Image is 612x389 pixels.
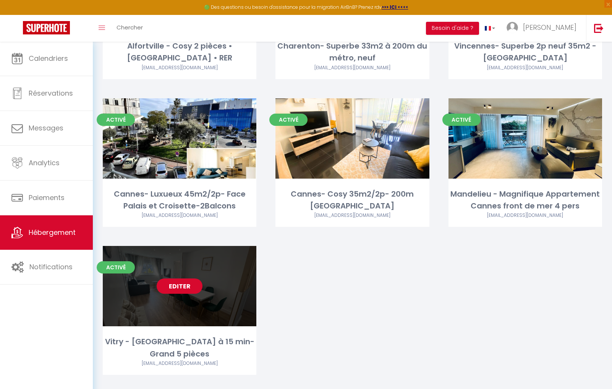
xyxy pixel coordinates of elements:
[523,23,576,32] span: [PERSON_NAME]
[501,15,586,42] a: ... [PERSON_NAME]
[426,22,479,35] button: Besoin d'aide ?
[275,40,429,64] div: Charenton- Superbe 33m2 à 200m du métro, neuf
[275,188,429,212] div: Cannes- Cosy 35m2/2p- 200m [GEOGRAPHIC_DATA]
[97,261,135,273] span: Activé
[275,212,429,219] div: Airbnb
[29,193,65,202] span: Paiements
[103,336,256,360] div: Vitry - [GEOGRAPHIC_DATA] à 15 min- Grand 5 pièces
[29,123,63,133] span: Messages
[103,40,256,64] div: Alfortville - Cosy 2 pièces • [GEOGRAPHIC_DATA] • RER
[448,64,602,72] div: Airbnb
[117,23,143,31] span: Chercher
[448,212,602,219] div: Airbnb
[507,22,518,33] img: ...
[442,114,481,126] span: Activé
[111,15,149,42] a: Chercher
[23,21,70,34] img: Super Booking
[103,64,256,72] div: Airbnb
[97,114,135,126] span: Activé
[594,23,604,33] img: logout
[157,278,202,294] a: Editer
[382,4,408,10] a: >>> ICI <<<<
[29,88,73,98] span: Réservations
[29,262,73,272] span: Notifications
[448,188,602,212] div: Mandelieu - Magnifique Appartement Cannes front de mer 4 pers
[29,228,76,237] span: Hébergement
[103,360,256,367] div: Airbnb
[29,54,68,63] span: Calendriers
[448,40,602,64] div: Vincennes- Superbe 2p neuf 35m2 - [GEOGRAPHIC_DATA]
[29,158,60,168] span: Analytics
[103,212,256,219] div: Airbnb
[275,64,429,72] div: Airbnb
[103,188,256,212] div: Cannes- Luxueux 45m2/2p- Face Palais et Croisette-2Balcons
[269,114,308,126] span: Activé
